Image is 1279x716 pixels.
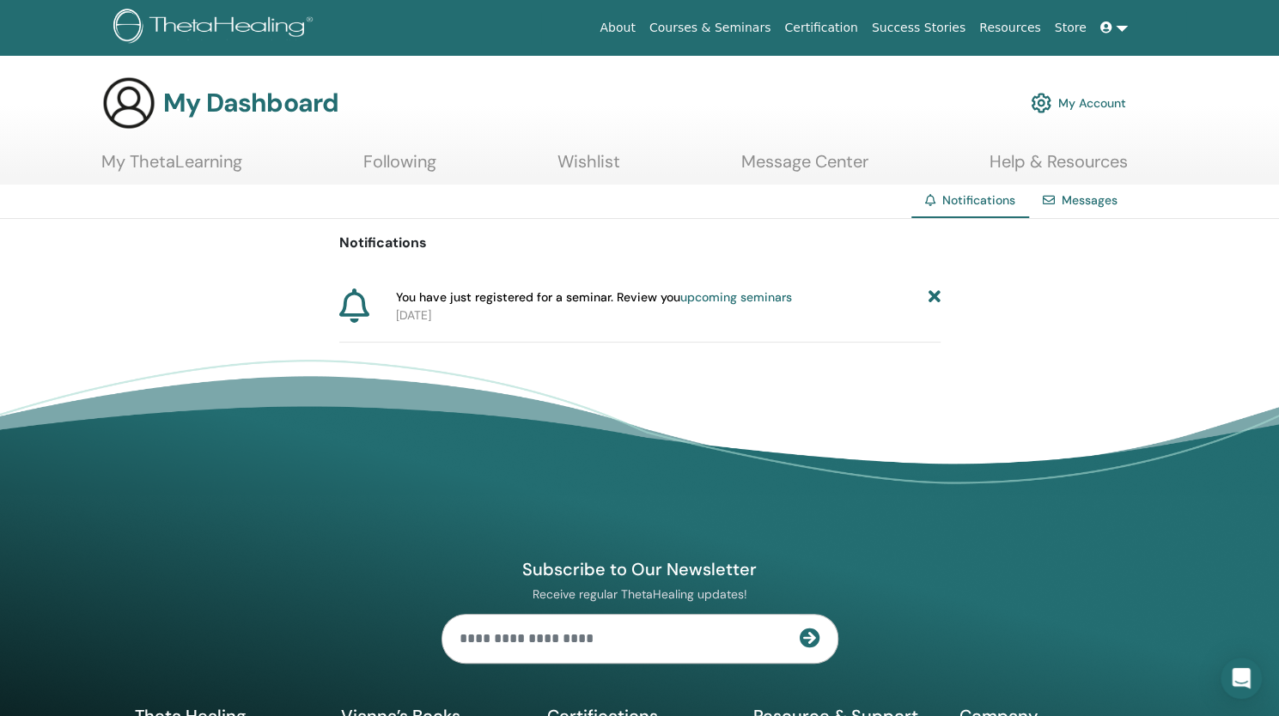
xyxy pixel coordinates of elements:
[1062,192,1118,208] a: Messages
[396,306,941,325] p: [DATE]
[643,12,778,44] a: Courses & Seminars
[442,558,838,580] h4: Subscribe to Our Newsletter
[396,288,792,306] span: You have just registered for a seminar. Review you
[101,151,242,185] a: My ThetaLearning
[442,586,838,602] p: Receive regular ThetaHealing updates!
[865,12,972,44] a: Success Stories
[777,12,864,44] a: Certification
[339,233,941,253] p: Notifications
[1031,84,1126,122] a: My Account
[557,151,620,185] a: Wishlist
[363,151,436,185] a: Following
[972,12,1048,44] a: Resources
[593,12,642,44] a: About
[101,76,156,130] img: generic-user-icon.jpg
[1031,88,1051,118] img: cog.svg
[942,192,1015,208] span: Notifications
[1221,658,1262,699] div: Open Intercom Messenger
[741,151,868,185] a: Message Center
[990,151,1128,185] a: Help & Resources
[1048,12,1093,44] a: Store
[113,9,319,47] img: logo.png
[680,289,792,305] a: upcoming seminars
[163,88,338,118] h3: My Dashboard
